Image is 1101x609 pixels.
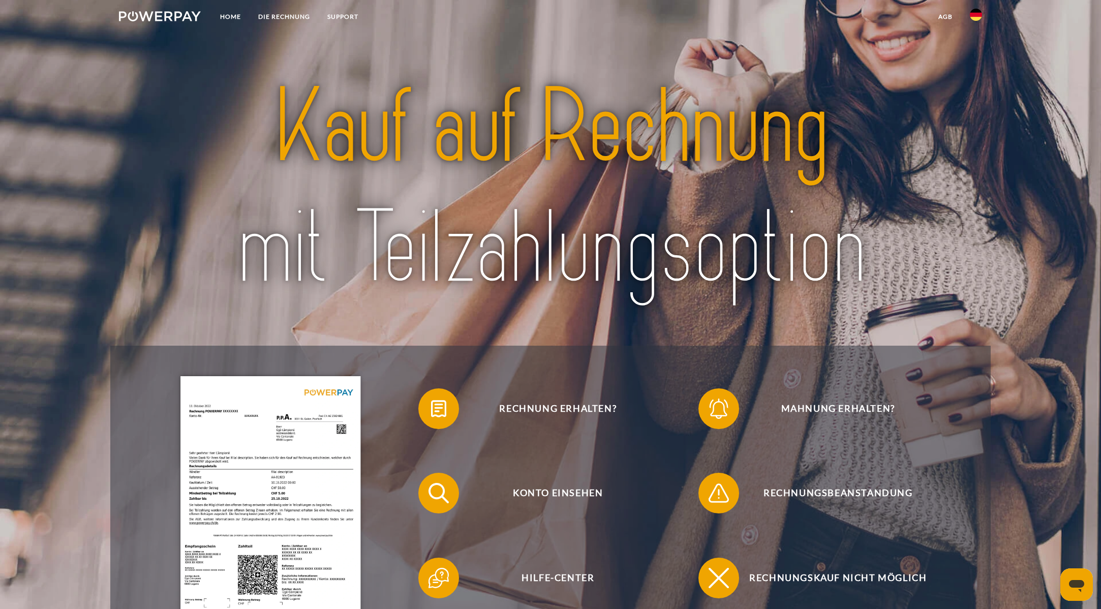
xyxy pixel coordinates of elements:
[434,558,683,598] span: Hilfe-Center
[319,8,367,26] a: SUPPORT
[426,565,451,591] img: qb_help.svg
[714,473,963,513] span: Rechnungsbeanstandung
[714,388,963,429] span: Mahnung erhalten?
[698,388,963,429] button: Mahnung erhalten?
[706,396,731,421] img: qb_bell.svg
[211,8,250,26] a: Home
[1060,568,1093,601] iframe: Schaltfläche zum Öffnen des Messaging-Fensters
[714,558,963,598] span: Rechnungskauf nicht möglich
[434,473,683,513] span: Konto einsehen
[698,473,963,513] button: Rechnungsbeanstandung
[434,388,683,429] span: Rechnung erhalten?
[426,480,451,506] img: qb_search.svg
[418,473,683,513] button: Konto einsehen
[970,9,982,21] img: de
[418,388,683,429] button: Rechnung erhalten?
[119,11,201,21] img: logo-powerpay-white.svg
[418,558,683,598] button: Hilfe-Center
[250,8,319,26] a: DIE RECHNUNG
[426,396,451,421] img: qb_bill.svg
[930,8,961,26] a: agb
[706,565,731,591] img: qb_close.svg
[698,558,963,598] button: Rechnungskauf nicht möglich
[162,61,940,315] img: title-powerpay_de.svg
[706,480,731,506] img: qb_warning.svg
